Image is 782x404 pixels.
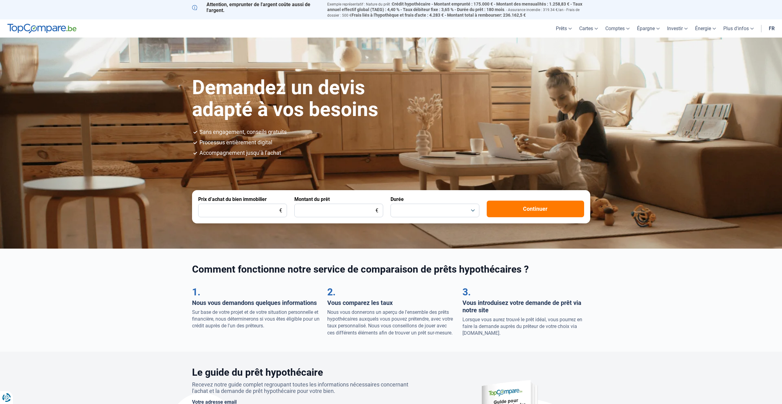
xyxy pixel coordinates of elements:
[462,286,471,298] span: 3.
[7,24,77,34] img: TopCompare
[552,19,576,38] a: Prêts
[192,299,320,306] h3: Nous vous demandons quelques informations
[294,196,330,202] label: Montant du prêt
[691,19,720,38] a: Énergie
[327,286,336,298] span: 2.
[192,2,320,13] p: Attention, emprunter de l'argent coûte aussi de l'argent.
[199,129,590,135] li: Sans engagement, conseils gratuits
[192,263,590,275] h2: Comment fonctionne notre service de comparaison de prêts hypothécaires ?
[327,2,590,18] p: Exemple représentatif : Nature du prêt : . - Assurance incendie : 319.34 €/an - Frais de dossier ...
[391,196,404,202] label: Durée
[663,19,691,38] a: Investir
[327,2,582,12] span: Crédit hypothécaire - Montant emprunté : 175.000 € - Montant des mensualités : 1.258,83 € - Taux ...
[462,316,590,337] p: Lorsque vous aurez trouvé le prêt idéal, vous pourrez en faire la demande auprès du prêteur de vo...
[375,208,378,213] span: €
[192,381,421,394] p: Recevez notre guide complet regroupant toutes les informations nécessaires concernant l'achat et ...
[576,19,602,38] a: Cartes
[199,140,590,145] li: Processus entièrement digital
[327,299,455,306] h3: Vous comparez les taux
[192,366,421,378] h2: Le guide du prêt hypothécaire
[633,19,663,38] a: Épargne
[279,208,282,213] span: €
[602,19,633,38] a: Comptes
[192,77,428,120] h1: Demandez un devis adapté à vos besoins
[487,201,584,217] button: Continuer
[765,19,778,38] a: fr
[462,299,590,314] h3: Vous introduisez votre demande de prêt via notre site
[352,13,526,18] span: Frais liés à l'hypothèque et frais d'acte : 4.283 € - Montant total à rembourser: 236.162,5 €
[198,196,267,202] label: Prix d’achat du bien immobilier
[720,19,757,38] a: Plus d'infos
[192,309,320,330] p: Sur base de votre projet et de votre situation personnelle et financière, nous déterminerons si v...
[327,309,455,337] p: Nous vous donnerons un aperçu de l'ensemble des prêts hypothécaires auxquels vous pouvez prétendr...
[199,150,590,156] li: Accompagnement jusqu’à l’achat
[192,286,200,298] span: 1.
